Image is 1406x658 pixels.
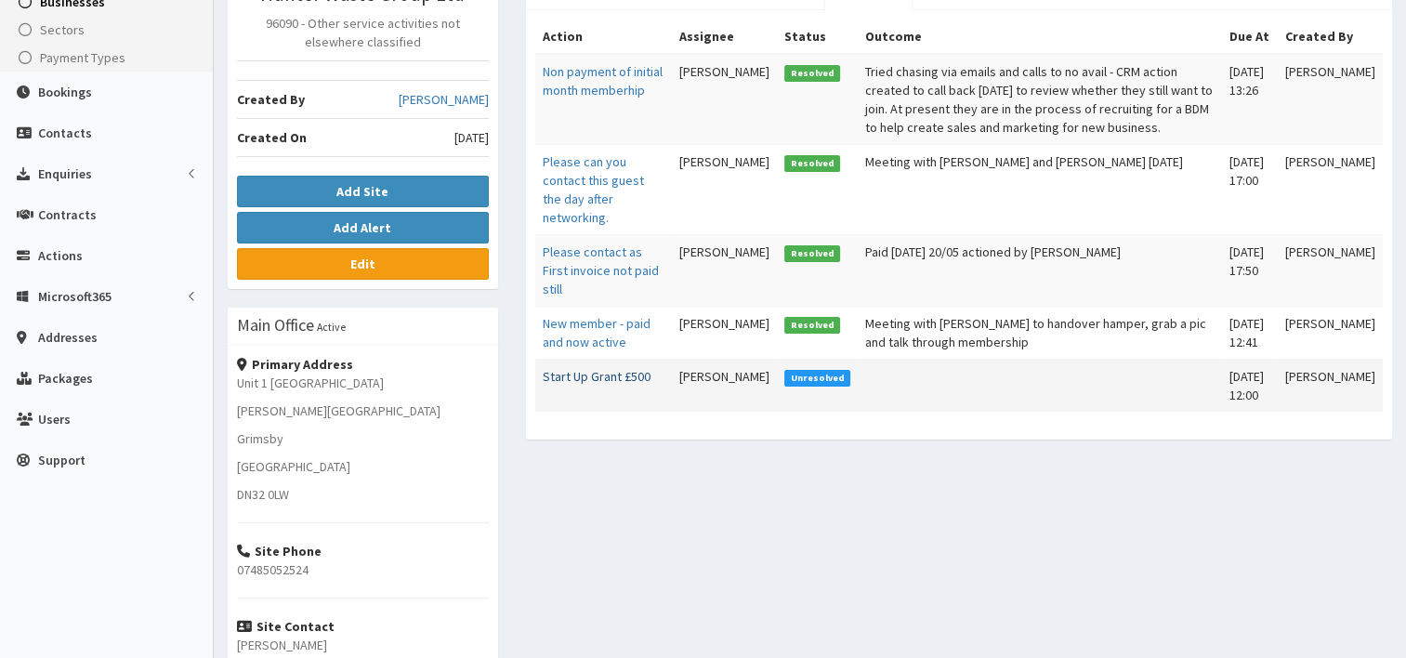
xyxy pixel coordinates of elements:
[237,374,489,392] p: Unit 1 [GEOGRAPHIC_DATA]
[237,248,489,280] a: Edit
[1222,359,1278,412] td: [DATE] 12:00
[543,315,650,350] a: New member - paid and now active
[38,370,93,387] span: Packages
[237,560,489,579] p: 07485052524
[38,288,112,305] span: Microsoft365
[38,125,92,141] span: Contacts
[784,245,840,262] span: Resolved
[672,359,777,412] td: [PERSON_NAME]
[1222,144,1278,234] td: [DATE] 17:00
[237,14,489,51] p: 96090 - Other service activities not elsewhere classified
[858,54,1222,145] td: Tried chasing via emails and calls to no avail - CRM action created to call back [DATE] to review...
[237,317,314,334] h3: Main Office
[1222,20,1278,54] th: Due At
[40,21,85,38] span: Sectors
[5,44,213,72] a: Payment Types
[1278,359,1383,412] td: [PERSON_NAME]
[672,306,777,359] td: [PERSON_NAME]
[1278,144,1383,234] td: [PERSON_NAME]
[1278,234,1383,306] td: [PERSON_NAME]
[858,20,1222,54] th: Outcome
[784,370,850,387] span: Unresolved
[1222,306,1278,359] td: [DATE] 12:41
[317,320,346,334] small: Active
[237,129,307,146] b: Created On
[858,306,1222,359] td: Meeting with [PERSON_NAME] to handover hamper, grab a pic and talk through membership
[5,16,213,44] a: Sectors
[543,368,650,385] a: Start Up Grant £500
[672,20,777,54] th: Assignee
[40,49,125,66] span: Payment Types
[543,63,663,99] a: Non payment of initial month memberhip
[237,356,353,373] strong: Primary Address
[784,317,840,334] span: Resolved
[350,256,375,272] b: Edit
[38,411,71,428] span: Users
[543,153,644,226] a: Please can you contact this guest the day after networking.
[1222,54,1278,145] td: [DATE] 13:26
[672,144,777,234] td: [PERSON_NAME]
[38,206,97,223] span: Contracts
[535,20,672,54] th: Action
[1278,306,1383,359] td: [PERSON_NAME]
[237,618,335,635] strong: Site Contact
[38,247,83,264] span: Actions
[543,243,659,297] a: Please contact as First invoice not paid still
[784,155,840,172] span: Resolved
[237,401,489,420] p: [PERSON_NAME][GEOGRAPHIC_DATA]
[784,65,840,82] span: Resolved
[38,329,98,346] span: Addresses
[777,20,858,54] th: Status
[38,165,92,182] span: Enquiries
[38,84,92,100] span: Bookings
[38,452,85,468] span: Support
[1222,234,1278,306] td: [DATE] 17:50
[858,144,1222,234] td: Meeting with [PERSON_NAME] and [PERSON_NAME] [DATE]
[237,429,489,448] p: Grimsby
[336,183,388,200] b: Add Site
[237,636,489,654] p: [PERSON_NAME]
[334,219,391,236] b: Add Alert
[399,90,489,109] a: [PERSON_NAME]
[1278,54,1383,145] td: [PERSON_NAME]
[454,128,489,147] span: [DATE]
[237,485,489,504] p: DN32 0LW
[237,212,489,243] button: Add Alert
[672,234,777,306] td: [PERSON_NAME]
[237,457,489,476] p: [GEOGRAPHIC_DATA]
[672,54,777,145] td: [PERSON_NAME]
[1278,20,1383,54] th: Created By
[237,543,322,559] strong: Site Phone
[237,91,305,108] b: Created By
[858,234,1222,306] td: Paid [DATE] 20/05 actioned by [PERSON_NAME]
